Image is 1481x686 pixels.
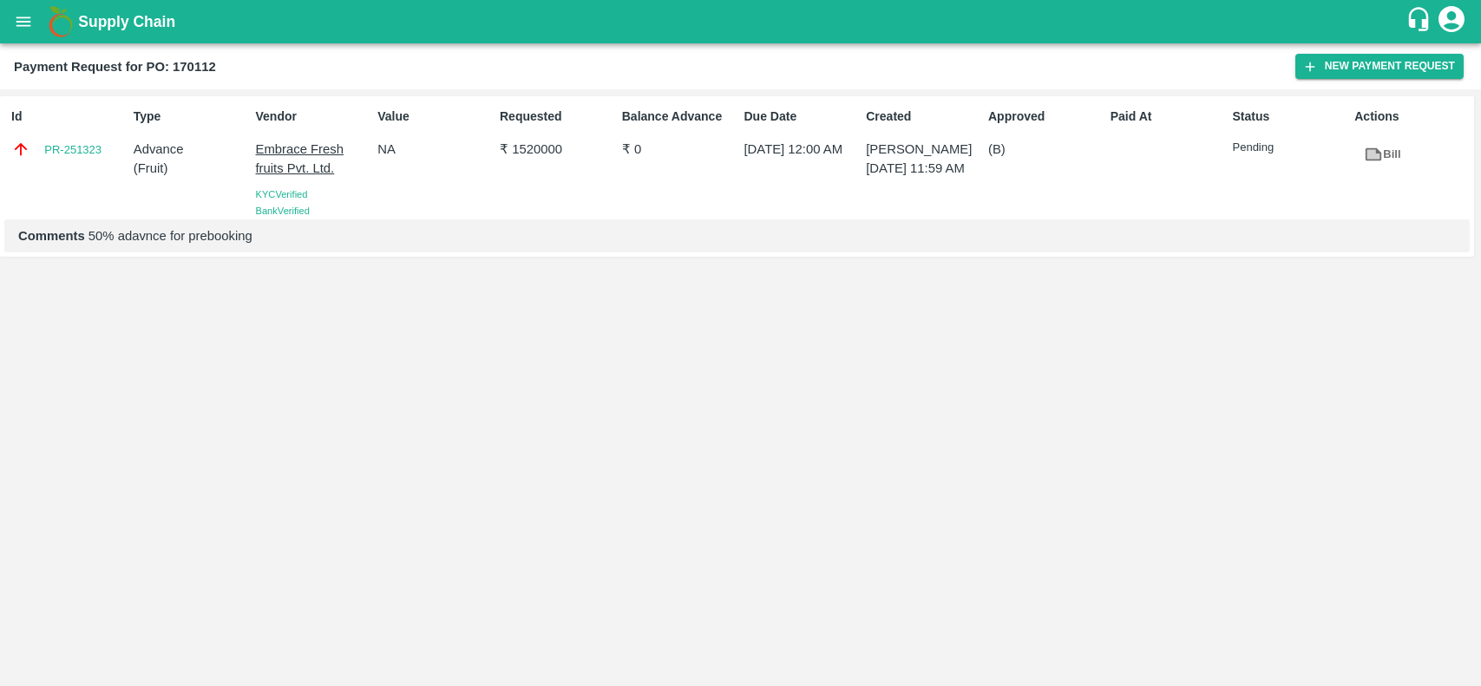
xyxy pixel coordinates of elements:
[14,60,216,74] b: Payment Request for PO: 170112
[377,140,493,159] p: NA
[1436,3,1467,40] div: account of current user
[500,140,615,159] p: ₹ 1520000
[78,10,1406,34] a: Supply Chain
[866,159,981,178] p: [DATE] 11:59 AM
[377,108,493,126] p: Value
[622,108,737,126] p: Balance Advance
[1111,108,1226,126] p: Paid At
[134,159,249,178] p: ( Fruit )
[866,140,981,159] p: [PERSON_NAME]
[866,108,981,126] p: Created
[256,189,308,199] span: KYC Verified
[256,206,310,216] span: Bank Verified
[744,140,860,159] p: [DATE] 12:00 AM
[1295,54,1464,79] button: New Payment Request
[1233,108,1348,126] p: Status
[78,13,175,30] b: Supply Chain
[988,108,1104,126] p: Approved
[256,108,371,126] p: Vendor
[18,229,85,243] b: Comments
[134,140,249,159] p: Advance
[256,140,371,179] p: Embrace Fresh fruits Pvt. Ltd.
[988,140,1104,159] p: (B)
[43,4,78,39] img: logo
[1354,108,1470,126] p: Actions
[1354,140,1410,170] a: Bill
[44,141,102,159] a: PR-251323
[3,2,43,42] button: open drawer
[134,108,249,126] p: Type
[1233,140,1348,156] p: Pending
[11,108,127,126] p: Id
[1406,6,1436,37] div: customer-support
[500,108,615,126] p: Requested
[744,108,860,126] p: Due Date
[622,140,737,159] p: ₹ 0
[18,226,1456,245] p: 50% adavnce for prebooking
